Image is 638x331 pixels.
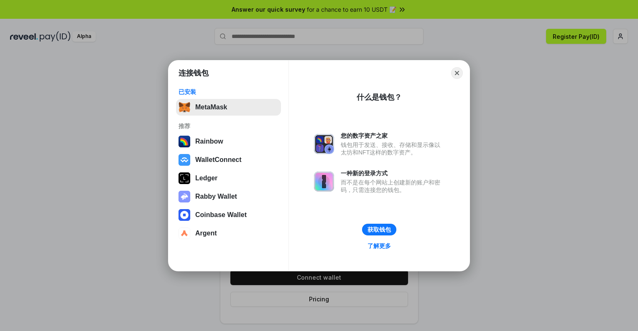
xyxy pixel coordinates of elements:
div: 已安装 [179,88,278,96]
img: svg+xml,%3Csvg%20xmlns%3D%22http%3A%2F%2Fwww.w3.org%2F2000%2Fsvg%22%20width%3D%2228%22%20height%3... [179,172,190,184]
div: 而不是在每个网站上创建新的账户和密码，只需连接您的钱包。 [341,179,444,194]
div: Coinbase Wallet [195,211,247,219]
img: svg+xml,%3Csvg%20width%3D%2228%22%20height%3D%2228%22%20viewBox%3D%220%200%2028%2028%22%20fill%3D... [179,154,190,166]
div: 一种新的登录方式 [341,169,444,177]
button: Argent [176,225,281,242]
img: svg+xml,%3Csvg%20width%3D%2228%22%20height%3D%2228%22%20viewBox%3D%220%200%2028%2028%22%20fill%3D... [179,209,190,221]
button: Close [451,67,463,79]
img: svg+xml,%3Csvg%20xmlns%3D%22http%3A%2F%2Fwww.w3.org%2F2000%2Fsvg%22%20fill%3D%22none%22%20viewBox... [179,191,190,202]
div: 获取钱包 [367,226,391,233]
div: MetaMask [195,104,227,111]
div: Rabby Wallet [195,193,237,200]
img: svg+xml,%3Csvg%20width%3D%22120%22%20height%3D%22120%22%20viewBox%3D%220%200%20120%20120%22%20fil... [179,136,190,147]
button: Coinbase Wallet [176,207,281,223]
div: Rainbow [195,138,223,145]
img: svg+xml,%3Csvg%20width%3D%2228%22%20height%3D%2228%22%20viewBox%3D%220%200%2028%2028%22%20fill%3D... [179,227,190,239]
div: 什么是钱包？ [357,92,402,102]
h1: 连接钱包 [179,68,209,78]
div: 您的数字资产之家 [341,132,444,139]
div: 钱包用于发送、接收、存储和显示像以太坊和NFT这样的数字资产。 [341,141,444,156]
button: 获取钱包 [362,224,396,235]
button: MetaMask [176,99,281,116]
img: svg+xml,%3Csvg%20xmlns%3D%22http%3A%2F%2Fwww.w3.org%2F2000%2Fsvg%22%20fill%3D%22none%22%20viewBox... [314,134,334,154]
div: 推荐 [179,122,278,130]
div: 了解更多 [367,242,391,250]
div: Ledger [195,174,217,182]
div: WalletConnect [195,156,242,164]
div: Argent [195,230,217,237]
button: Rabby Wallet [176,188,281,205]
button: Rainbow [176,133,281,150]
img: svg+xml,%3Csvg%20xmlns%3D%22http%3A%2F%2Fwww.w3.org%2F2000%2Fsvg%22%20fill%3D%22none%22%20viewBox... [314,172,334,192]
button: WalletConnect [176,152,281,168]
a: 了解更多 [362,240,396,251]
img: svg+xml,%3Csvg%20fill%3D%22none%22%20height%3D%2233%22%20viewBox%3D%220%200%2035%2033%22%20width%... [179,101,190,113]
button: Ledger [176,170,281,187]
